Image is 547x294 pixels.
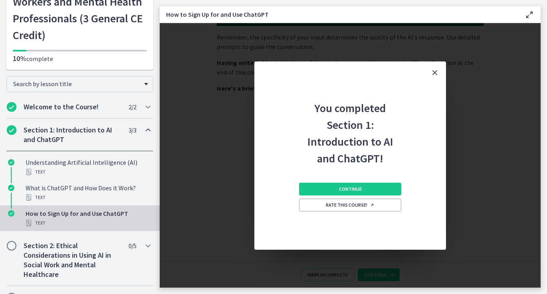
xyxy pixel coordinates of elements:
div: Text [26,167,150,177]
h3: How to Sign Up for and Use ChatGPT [166,10,512,19]
p: complete [13,54,147,63]
a: Rate this course! Opens in a new window [299,199,401,211]
i: Completed [7,125,16,135]
i: Completed [7,102,16,112]
h2: Section 1: Introduction to AI and ChatGPT [24,125,121,144]
div: Text [26,193,150,202]
div: Understanding Artificial Intelligence (AI) [26,158,150,177]
h2: Section 2: Ethical Considerations in Using AI in Social Work and Mental Healthcare [24,241,121,279]
div: How to Sign Up for and Use ChatGPT [26,209,150,228]
span: 3 / 3 [129,125,136,135]
span: 10% [13,54,26,63]
span: 0 / 5 [129,241,136,251]
button: Continue [299,183,401,195]
h2: Welcome to the Course! [24,102,121,112]
i: Completed [8,159,14,166]
div: Text [26,218,150,228]
span: Continue [339,186,362,192]
span: Rate this course! [326,202,375,208]
div: What is ChatGPT and How Does it Work? [26,183,150,202]
span: Search by lesson title [13,80,140,88]
i: Completed [8,185,14,191]
i: Completed [8,210,14,217]
div: Search by lesson title [6,76,153,92]
i: Opens in a new window [370,203,375,207]
button: Close [424,61,446,84]
span: 2 / 2 [129,102,136,112]
h2: You completed Section 1: Introduction to AI and ChatGPT! [297,84,403,167]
